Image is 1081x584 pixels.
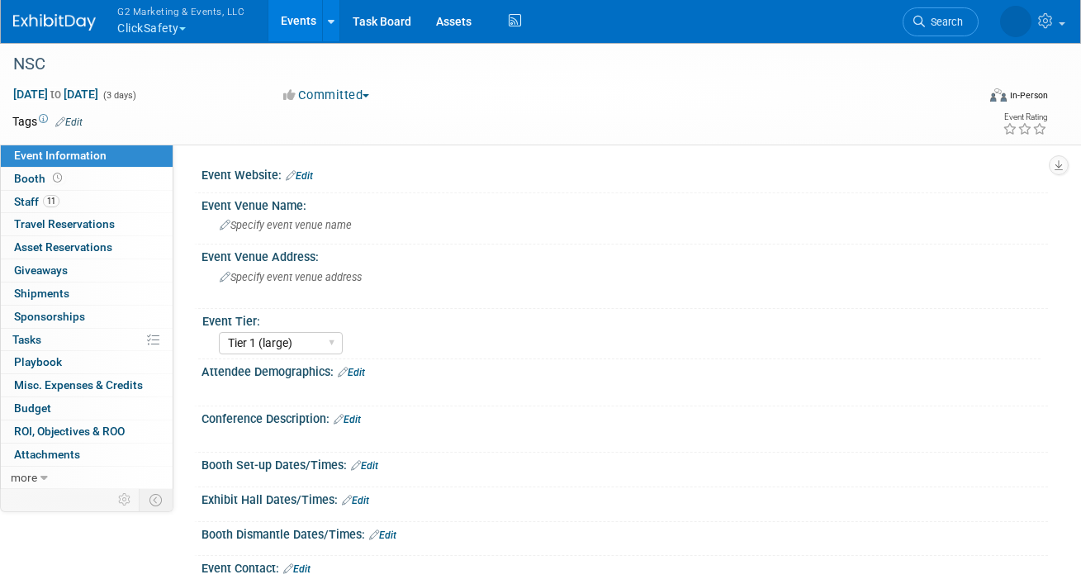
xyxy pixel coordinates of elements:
div: Event Website: [202,163,1048,184]
div: Attendee Demographics: [202,359,1048,381]
a: Edit [338,367,365,378]
span: Sponsorships [14,310,85,323]
a: Sponsorships [1,306,173,328]
span: Budget [14,401,51,415]
a: Edit [334,414,361,425]
span: Tasks [12,333,41,346]
span: Shipments [14,287,69,300]
span: (3 days) [102,90,136,101]
a: more [1,467,173,489]
span: ROI, Objectives & ROO [14,425,125,438]
div: Exhibit Hall Dates/Times: [202,487,1048,509]
span: Travel Reservations [14,217,115,230]
a: ROI, Objectives & ROO [1,420,173,443]
div: Conference Description: [202,406,1048,428]
span: Specify event venue name [220,219,352,231]
div: Event Format [896,86,1048,111]
a: Edit [342,495,369,506]
a: Edit [286,170,313,182]
a: Edit [351,460,378,472]
span: Attachments [14,448,80,461]
a: Playbook [1,351,173,373]
a: Booth [1,168,173,190]
a: Misc. Expenses & Credits [1,374,173,396]
span: Event Information [14,149,107,162]
div: Event Contact: [202,556,1048,577]
td: Toggle Event Tabs [140,489,173,510]
a: Edit [55,116,83,128]
a: Tasks [1,329,173,351]
span: Misc. Expenses & Credits [14,378,143,392]
div: Booth Set-up Dates/Times: [202,453,1048,474]
div: Event Tier: [202,309,1041,330]
span: more [11,471,37,484]
div: Event Rating [1003,113,1047,121]
a: Search [903,7,979,36]
span: Search [925,16,963,28]
img: Nora McQuillan [1000,6,1031,37]
a: Budget [1,397,173,420]
div: In-Person [1009,89,1048,102]
div: Booth Dismantle Dates/Times: [202,522,1048,544]
div: Event Venue Name: [202,193,1048,214]
a: Shipments [1,283,173,305]
span: Booth [14,172,65,185]
span: Specify event venue address [220,271,362,283]
span: to [48,88,64,101]
a: Travel Reservations [1,213,173,235]
td: Tags [12,113,83,130]
div: NSC [7,50,960,79]
button: Committed [277,87,376,104]
span: Playbook [14,355,62,368]
img: Format-Inperson.png [990,88,1007,102]
a: Staff11 [1,191,173,213]
span: Giveaways [14,264,68,277]
a: Attachments [1,444,173,466]
span: G2 Marketing & Events, LLC [117,2,244,20]
span: Asset Reservations [14,240,112,254]
a: Event Information [1,145,173,167]
div: Event Venue Address: [202,245,1048,265]
a: Giveaways [1,259,173,282]
span: 11 [43,195,59,207]
td: Personalize Event Tab Strip [111,489,140,510]
a: Edit [283,563,311,575]
a: Edit [369,529,396,541]
span: Staff [14,195,59,208]
img: ExhibitDay [13,14,96,31]
span: Booth not reserved yet [50,172,65,184]
a: Asset Reservations [1,236,173,259]
span: [DATE] [DATE] [12,87,99,102]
